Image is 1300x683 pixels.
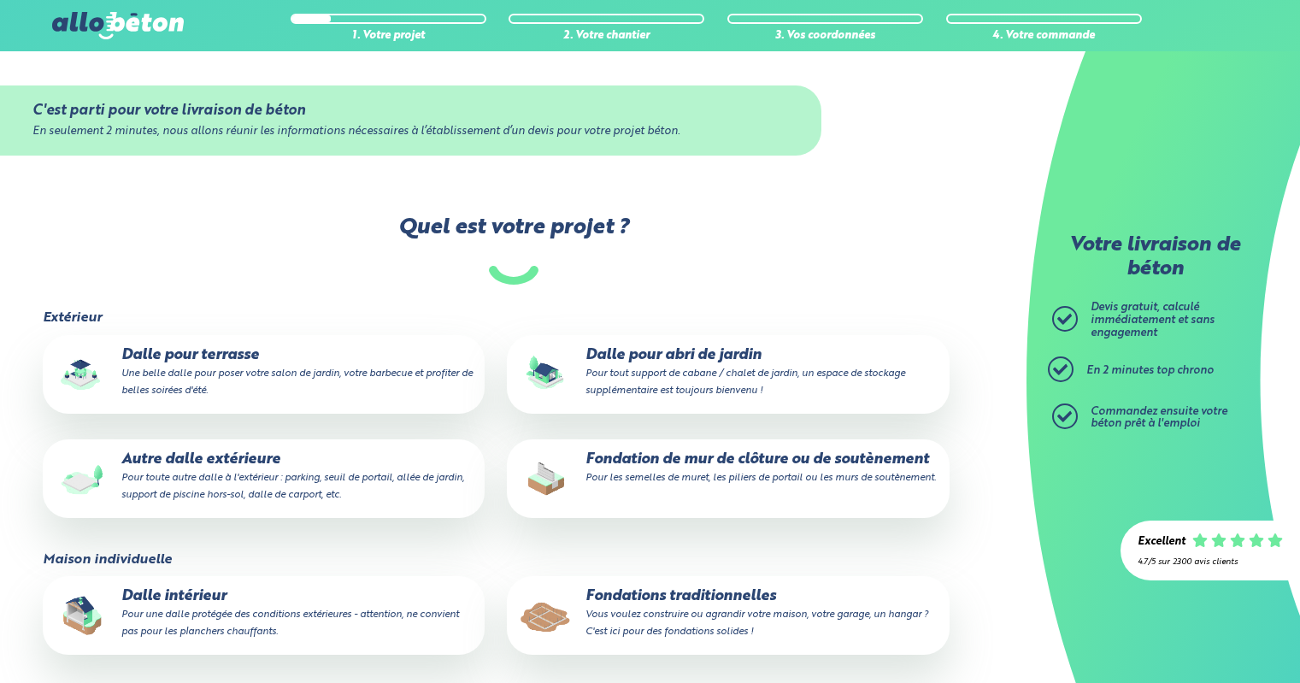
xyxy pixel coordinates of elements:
img: final_use.values.inside_slab [55,588,109,643]
label: Quel est votre projet ? [41,215,985,285]
div: En seulement 2 minutes, nous allons réunir les informations nécessaires à l’établissement d’un de... [32,126,788,138]
iframe: Help widget launcher [1148,616,1281,664]
legend: Maison individuelle [43,552,172,568]
small: Pour toute autre dalle à l'extérieur : parking, seuil de portail, allée de jardin, support de pis... [121,473,464,500]
span: Commandez ensuite votre béton prêt à l'emploi [1091,406,1227,430]
small: Pour une dalle protégée des conditions extérieures - attention, ne convient pas pour les plancher... [121,609,459,637]
div: Excellent [1138,536,1185,549]
img: final_use.values.closing_wall_fundation [519,451,574,506]
p: Votre livraison de béton [1056,234,1253,281]
p: Autre dalle extérieure [55,451,473,503]
small: Une belle dalle pour poser votre salon de jardin, votre barbecue et profiter de belles soirées d'... [121,368,473,396]
legend: Extérieur [43,310,102,326]
img: final_use.values.garden_shed [519,347,574,402]
p: Dalle pour abri de jardin [519,347,937,399]
small: Vous voulez construire ou agrandir votre maison, votre garage, un hangar ? C'est ici pour des fon... [585,609,928,637]
span: En 2 minutes top chrono [1086,365,1214,376]
span: Devis gratuit, calculé immédiatement et sans engagement [1091,302,1215,338]
div: 4.7/5 sur 2300 avis clients [1138,557,1283,567]
small: Pour les semelles de muret, les piliers de portail ou les murs de soutènement. [585,473,936,483]
div: 4. Votre commande [946,30,1142,43]
img: final_use.values.terrace [55,347,109,402]
p: Dalle pour terrasse [55,347,473,399]
div: C'est parti pour votre livraison de béton [32,103,788,119]
img: final_use.values.traditional_fundations [519,588,574,643]
div: 2. Votre chantier [509,30,704,43]
p: Fondations traditionnelles [519,588,937,640]
div: 3. Vos coordonnées [727,30,923,43]
p: Fondation de mur de clôture ou de soutènement [519,451,937,486]
p: Dalle intérieur [55,588,473,640]
small: Pour tout support de cabane / chalet de jardin, un espace de stockage supplémentaire est toujours... [585,368,905,396]
div: 1. Votre projet [291,30,486,43]
img: allobéton [52,12,184,39]
img: final_use.values.outside_slab [55,451,109,506]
